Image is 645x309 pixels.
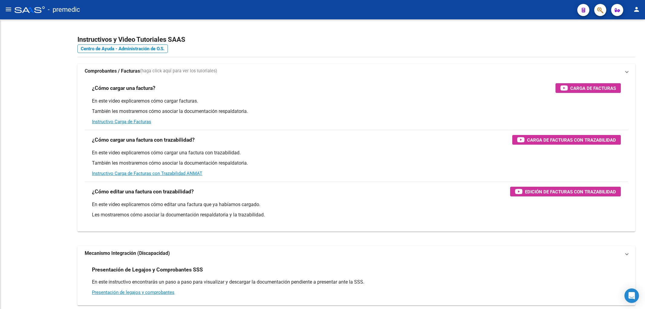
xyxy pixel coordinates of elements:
h3: Presentación de Legajos y Comprobantes SSS [92,265,203,274]
h3: ¿Cómo editar una factura con trazabilidad? [92,187,194,196]
strong: Mecanismo Integración (Discapacidad) [85,250,170,257]
span: Edición de Facturas con Trazabilidad [525,188,616,196]
span: Carga de Facturas con Trazabilidad [527,136,616,144]
h3: ¿Cómo cargar una factura? [92,84,155,92]
a: Instructivo Carga de Facturas con Trazabilidad ANMAT [92,171,202,176]
p: También les mostraremos cómo asociar la documentación respaldatoria. [92,160,621,166]
div: Mecanismo Integración (Discapacidad) [77,261,635,305]
mat-icon: person [633,6,640,13]
a: Centro de Ayuda - Administración de O.S. [77,44,168,53]
p: En este video explicaremos cómo editar una factura que ya habíamos cargado. [92,201,621,208]
p: Les mostraremos cómo asociar la documentación respaldatoria y la trazabilidad. [92,212,621,218]
a: Instructivo Carga de Facturas [92,119,151,124]
p: También les mostraremos cómo asociar la documentación respaldatoria. [92,108,621,115]
div: Open Intercom Messenger [624,288,639,303]
p: En este video explicaremos cómo cargar facturas. [92,98,621,104]
strong: Comprobantes / Facturas [85,68,140,74]
button: Carga de Facturas con Trazabilidad [512,135,621,145]
mat-expansion-panel-header: Comprobantes / Facturas(haga click aquí para ver los tutoriales) [77,64,635,78]
button: Edición de Facturas con Trazabilidad [510,187,621,196]
div: Comprobantes / Facturas(haga click aquí para ver los tutoriales) [77,78,635,232]
p: En este video explicaremos cómo cargar una factura con trazabilidad. [92,150,621,156]
span: - premedic [48,3,80,16]
span: (haga click aquí para ver los tutoriales) [140,68,217,74]
button: Carga de Facturas [555,83,621,93]
a: Presentación de legajos y comprobantes [92,290,174,295]
mat-expansion-panel-header: Mecanismo Integración (Discapacidad) [77,246,635,261]
p: En este instructivo encontrarás un paso a paso para visualizar y descargar la documentación pendi... [92,279,621,285]
mat-icon: menu [5,6,12,13]
h2: Instructivos y Video Tutoriales SAAS [77,34,635,45]
span: Carga de Facturas [570,84,616,92]
h3: ¿Cómo cargar una factura con trazabilidad? [92,136,195,144]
